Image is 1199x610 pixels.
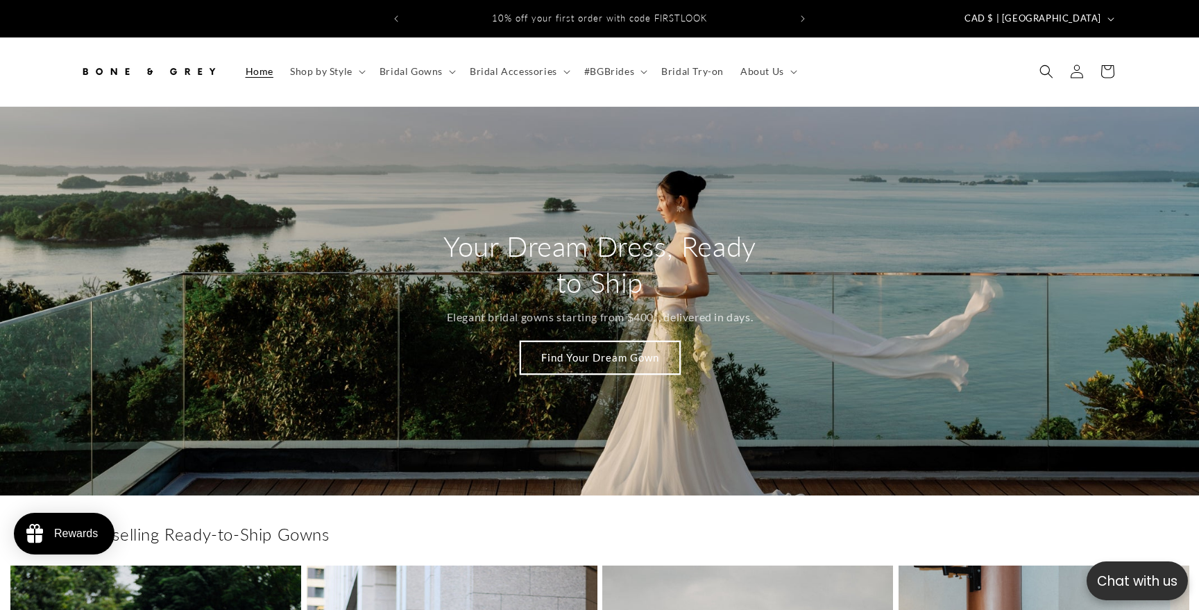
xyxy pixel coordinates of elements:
[956,6,1120,32] button: CAD $ | [GEOGRAPHIC_DATA]
[282,57,371,86] summary: Shop by Style
[470,65,557,78] span: Bridal Accessories
[446,307,753,328] p: Elegant bridal gowns starting from $400, , delivered in days.
[584,65,634,78] span: #BGBrides
[290,65,352,78] span: Shop by Style
[653,57,732,86] a: Bridal Try-on
[371,57,461,86] summary: Bridal Gowns
[492,12,707,24] span: 10% off your first order with code FIRSTLOOK
[788,6,818,32] button: Next announcement
[1087,561,1188,600] button: Open chatbox
[661,65,724,78] span: Bridal Try-on
[79,523,1120,545] h2: Bestselling Ready-to-Ship Gowns
[246,65,273,78] span: Home
[435,228,765,300] h2: Your Dream Dress, Ready to Ship
[54,527,98,540] div: Rewards
[740,65,784,78] span: About Us
[461,57,576,86] summary: Bridal Accessories
[380,65,443,78] span: Bridal Gowns
[576,57,653,86] summary: #BGBrides
[79,56,218,87] img: Bone and Grey Bridal
[1031,56,1062,87] summary: Search
[732,57,803,86] summary: About Us
[74,51,223,92] a: Bone and Grey Bridal
[237,57,282,86] a: Home
[1087,571,1188,591] p: Chat with us
[964,12,1101,26] span: CAD $ | [GEOGRAPHIC_DATA]
[520,341,679,374] a: Find Your Dream Gown
[381,6,411,32] button: Previous announcement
